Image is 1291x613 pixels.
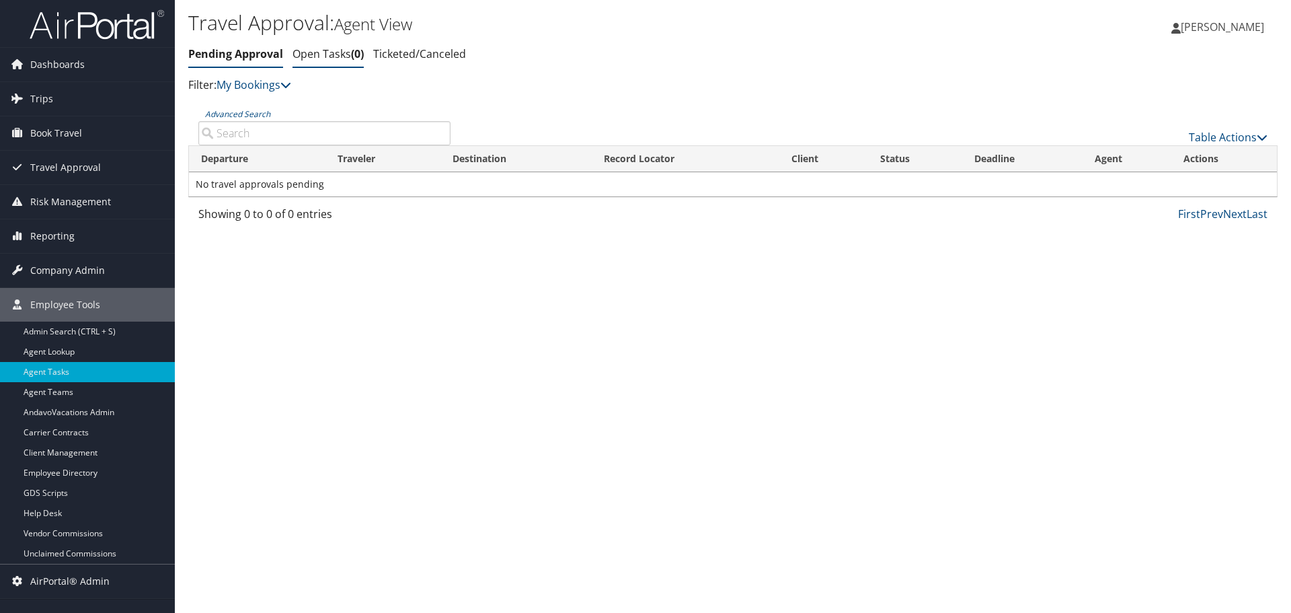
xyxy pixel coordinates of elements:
span: 0 [351,46,364,61]
span: Company Admin [30,254,105,287]
th: Destination: activate to sort column ascending [440,146,592,172]
a: My Bookings [217,77,291,92]
th: Status: activate to sort column ascending [868,146,962,172]
span: Employee Tools [30,288,100,322]
a: Last [1247,207,1267,221]
td: No travel approvals pending [189,172,1277,196]
span: Dashboards [30,48,85,81]
th: Agent: activate to sort column ascending [1083,146,1171,172]
a: First [1178,207,1200,221]
span: [PERSON_NAME] [1181,20,1264,34]
a: Prev [1200,207,1223,221]
a: Ticketed/Canceled [373,46,466,61]
a: Pending Approval [188,46,283,61]
small: Agent View [334,13,412,35]
p: Filter: [188,77,914,94]
span: Travel Approval [30,151,101,184]
h1: Travel Approval: [188,9,914,37]
span: AirPortal® Admin [30,565,110,598]
th: Departure: activate to sort column ascending [189,146,325,172]
th: Client: activate to sort column ascending [779,146,868,172]
th: Actions [1171,146,1277,172]
span: Risk Management [30,185,111,219]
a: Next [1223,207,1247,221]
span: Trips [30,82,53,116]
div: Showing 0 to 0 of 0 entries [198,206,451,229]
input: Advanced Search [198,121,451,145]
a: [PERSON_NAME] [1171,7,1278,47]
a: Open Tasks0 [292,46,364,61]
a: Advanced Search [205,108,270,120]
a: Table Actions [1189,130,1267,145]
img: airportal-logo.png [30,9,164,40]
span: Book Travel [30,116,82,150]
span: Reporting [30,219,75,253]
th: Record Locator: activate to sort column ascending [592,146,779,172]
th: Traveler: activate to sort column ascending [325,146,440,172]
th: Deadline: activate to sort column descending [962,146,1083,172]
